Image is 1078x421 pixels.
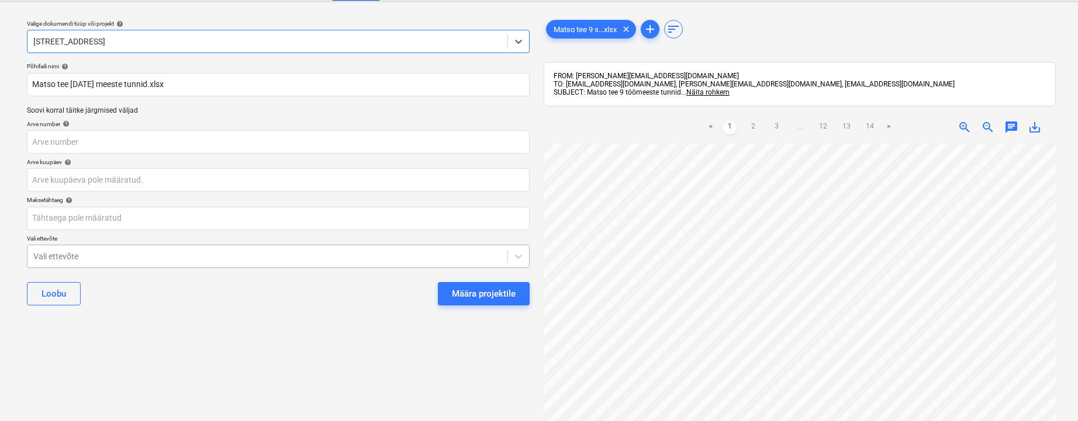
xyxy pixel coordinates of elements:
span: SUBJECT: Matso tee 9 töömeeste tunnid [554,88,681,96]
div: Maksetähtaeg [27,196,530,204]
span: add [643,22,657,36]
span: zoom_in [958,120,972,134]
span: save_alt [1028,120,1042,134]
a: Page 14 [863,120,877,134]
span: Näita rohkem [686,88,730,96]
div: Loobu [42,286,66,301]
span: Matso tee 9 s...xlsx [547,25,624,34]
a: Page 2 [746,120,760,134]
div: Põhifaili nimi [27,62,530,70]
button: Loobu [27,282,81,305]
div: Arve number [27,120,530,128]
input: Arve number [27,130,530,154]
span: help [59,63,68,70]
a: Page 13 [839,120,854,134]
span: FROM: [PERSON_NAME][EMAIL_ADDRESS][DOMAIN_NAME] [554,72,739,80]
a: Previous page [704,120,718,134]
span: chat [1004,120,1018,134]
div: Arve kuupäev [27,158,530,166]
div: Määra projektile [452,286,516,301]
span: ... [681,88,730,96]
a: Next page [882,120,896,134]
a: Page 3 [769,120,783,134]
a: Page 12 [816,120,830,134]
button: Määra projektile [438,282,530,305]
span: clear [619,22,633,36]
span: help [63,197,72,204]
input: Põhifaili nimi [27,73,530,96]
span: sort [666,22,680,36]
span: zoom_out [981,120,995,134]
p: Vali ettevõte [27,235,530,245]
div: Valige dokumendi tüüp või projekt [27,20,530,27]
span: TO: [EMAIL_ADDRESS][DOMAIN_NAME], [PERSON_NAME][EMAIL_ADDRESS][DOMAIN_NAME], [EMAIL_ADDRESS][DOMA... [554,80,955,88]
p: Soovi korral täitke järgmised väljad [27,106,530,116]
div: Matso tee 9 s...xlsx [546,20,636,39]
input: Arve kuupäeva pole määratud. [27,168,530,192]
span: help [114,20,123,27]
span: help [62,159,71,166]
input: Tähtaega pole määratud [27,207,530,230]
a: ... [793,120,807,134]
span: help [60,120,70,127]
a: Page 1 is your current page [723,120,737,134]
